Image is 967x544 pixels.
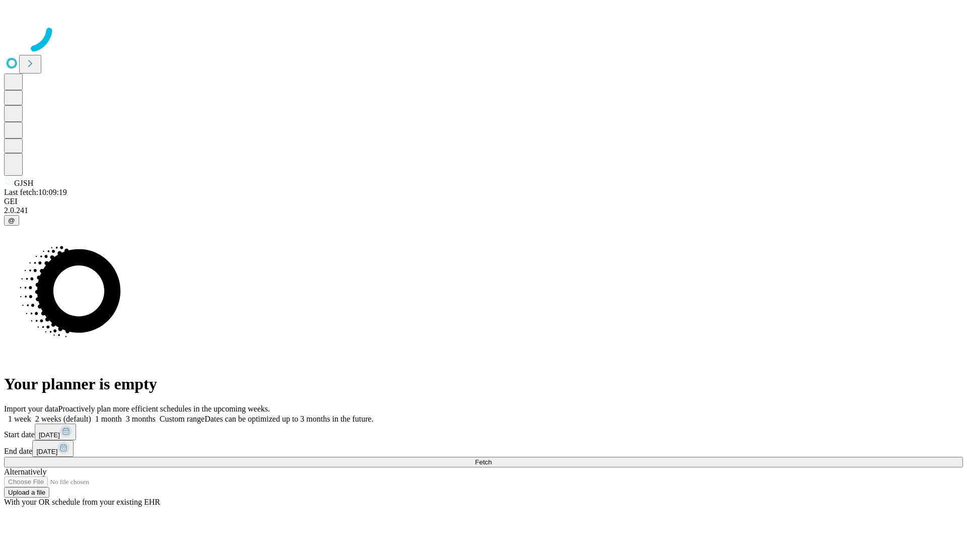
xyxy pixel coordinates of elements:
[4,487,49,498] button: Upload a file
[4,404,58,413] span: Import your data
[8,415,31,423] span: 1 week
[95,415,122,423] span: 1 month
[39,431,60,439] span: [DATE]
[35,424,76,440] button: [DATE]
[32,440,74,457] button: [DATE]
[58,404,270,413] span: Proactively plan more efficient schedules in the upcoming weeks.
[204,415,373,423] span: Dates can be optimized up to 3 months in the future.
[8,217,15,224] span: @
[160,415,204,423] span: Custom range
[4,498,160,506] span: With your OR schedule from your existing EHR
[475,458,492,466] span: Fetch
[4,215,19,226] button: @
[4,206,963,215] div: 2.0.241
[126,415,156,423] span: 3 months
[4,424,963,440] div: Start date
[4,467,46,476] span: Alternatively
[36,448,57,455] span: [DATE]
[35,415,91,423] span: 2 weeks (default)
[4,440,963,457] div: End date
[14,179,33,187] span: GJSH
[4,197,963,206] div: GEI
[4,375,963,393] h1: Your planner is empty
[4,188,67,196] span: Last fetch: 10:09:19
[4,457,963,467] button: Fetch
